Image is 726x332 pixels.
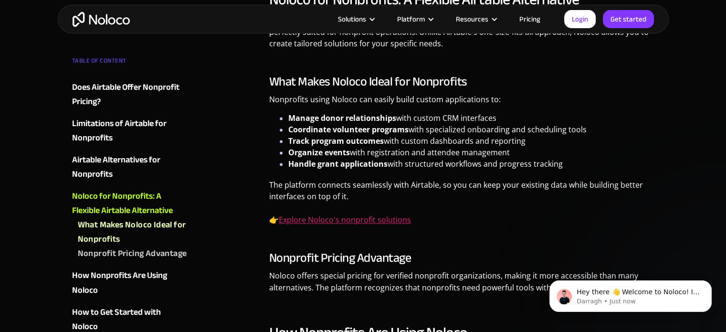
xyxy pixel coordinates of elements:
[288,112,654,124] li: with custom CRM interfaces
[288,159,388,169] strong: Handle grant applications
[269,179,654,209] p: The platform connects seamlessly with Airtable, so you can keep your existing data while building...
[72,54,188,73] div: TABLE OF CONTENT
[72,117,188,145] a: Limitations of Airtable for Nonprofits
[288,147,350,158] strong: Organize events
[603,10,654,28] a: Get started
[269,214,654,233] p: 👉
[269,251,654,265] h3: Nonprofit Pricing Advantage
[288,136,384,146] strong: Track program outcomes
[456,13,488,25] div: Resources
[72,153,188,182] a: Airtable Alternatives for Nonprofits
[288,113,396,123] strong: Manage donor relationships
[269,94,654,112] p: Nonprofits using Noloco can easily build custom applications to:
[78,246,188,261] a: Nonprofit Pricing Advantage
[78,246,187,261] div: Nonprofit Pricing Advantage
[288,147,654,158] li: with registration and attendee management
[444,13,507,25] div: Resources
[288,158,654,170] li: with structured workflows and progress tracking
[288,135,654,147] li: with custom dashboards and reporting
[288,124,654,135] li: with specialized onboarding and scheduling tools
[288,124,409,135] strong: Coordinate volunteer programs
[78,218,188,246] a: What Makes Noloco Ideal for Nonprofits
[564,10,596,28] a: Login
[338,13,366,25] div: Solutions
[72,268,188,297] a: How Nonprofits Are Using Noloco
[73,12,130,27] a: home
[72,189,188,218] a: Noloco for Nonprofits: A Flexible Airtable Alternative
[385,13,444,25] div: Platform
[269,75,654,89] h3: What Makes Noloco Ideal for Nonprofits
[397,13,425,25] div: Platform
[72,80,188,109] a: Does Airtable Offer Nonprofit Pricing?
[269,270,654,300] p: Noloco offers special pricing for verified nonprofit organizations, making it more accessible tha...
[279,214,411,225] a: Explore Noloco's nonprofit solutions
[326,13,385,25] div: Solutions
[535,260,726,327] iframe: Intercom notifications message
[507,13,552,25] a: Pricing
